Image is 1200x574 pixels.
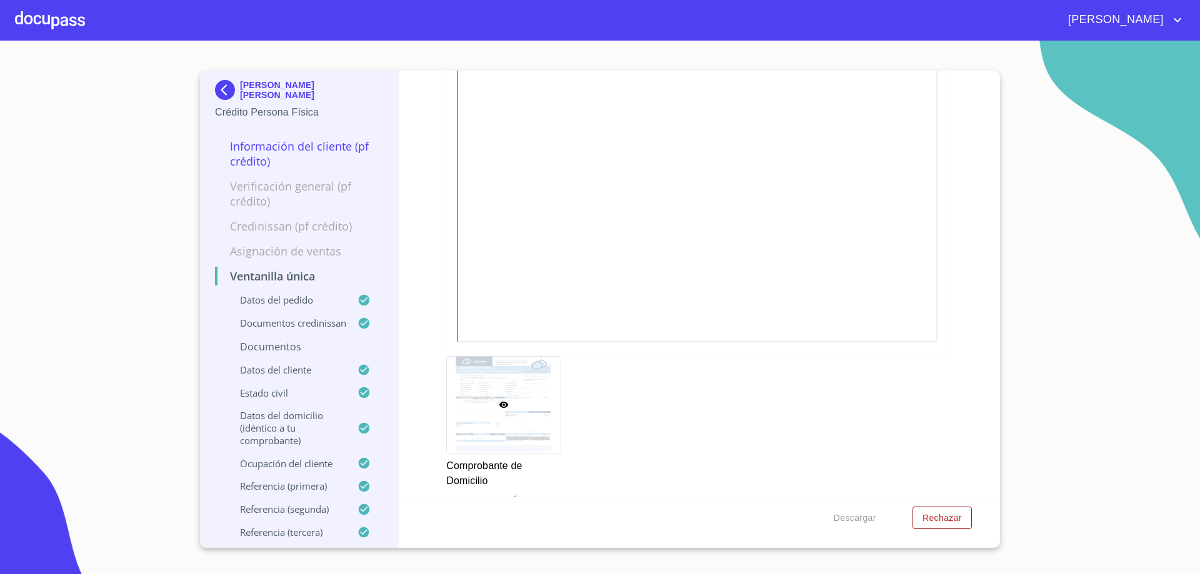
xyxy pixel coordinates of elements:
[829,507,881,530] button: Descargar
[446,453,560,488] p: Comprobante de Domicilio
[215,80,240,100] img: Docupass spot blue
[922,510,962,526] span: Rechazar
[912,507,972,530] button: Rechazar
[1059,10,1185,30] button: account of current user
[215,269,383,284] p: Ventanilla única
[215,364,357,376] p: Datos del cliente
[1059,10,1170,30] span: [PERSON_NAME]
[215,409,357,447] p: Datos del domicilio (idéntico a tu comprobante)
[215,80,383,105] div: [PERSON_NAME] [PERSON_NAME]
[215,244,383,259] p: Asignación de Ventas
[215,294,357,306] p: Datos del pedido
[215,139,383,169] p: Información del cliente (PF crédito)
[215,340,383,354] p: Documentos
[215,317,357,329] p: Documentos CrediNissan
[215,503,357,515] p: Referencia (segunda)
[834,510,876,526] span: Descargar
[215,457,357,470] p: Ocupación del Cliente
[240,80,383,100] p: [PERSON_NAME] [PERSON_NAME]
[215,526,357,538] p: Referencia (tercera)
[457,6,937,342] iframe: Comprobante de Domicilio
[215,387,357,399] p: Estado Civil
[215,179,383,209] p: Verificación general (PF crédito)
[215,480,357,492] p: Referencia (primera)
[215,105,383,120] p: Crédito Persona Física
[215,219,383,234] p: Credinissan (PF crédito)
